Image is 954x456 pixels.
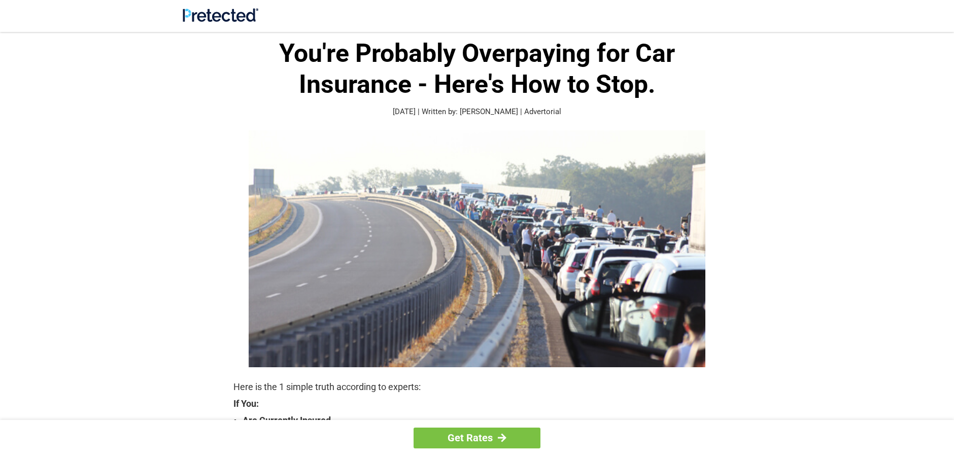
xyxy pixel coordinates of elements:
[414,428,540,448] a: Get Rates
[233,380,721,394] p: Here is the 1 simple truth according to experts:
[233,106,721,118] p: [DATE] | Written by: [PERSON_NAME] | Advertorial
[183,14,258,24] a: Site Logo
[233,399,721,408] strong: If You:
[243,413,721,428] strong: Are Currently Insured
[233,38,721,100] h1: You're Probably Overpaying for Car Insurance - Here's How to Stop.
[183,8,258,22] img: Site Logo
